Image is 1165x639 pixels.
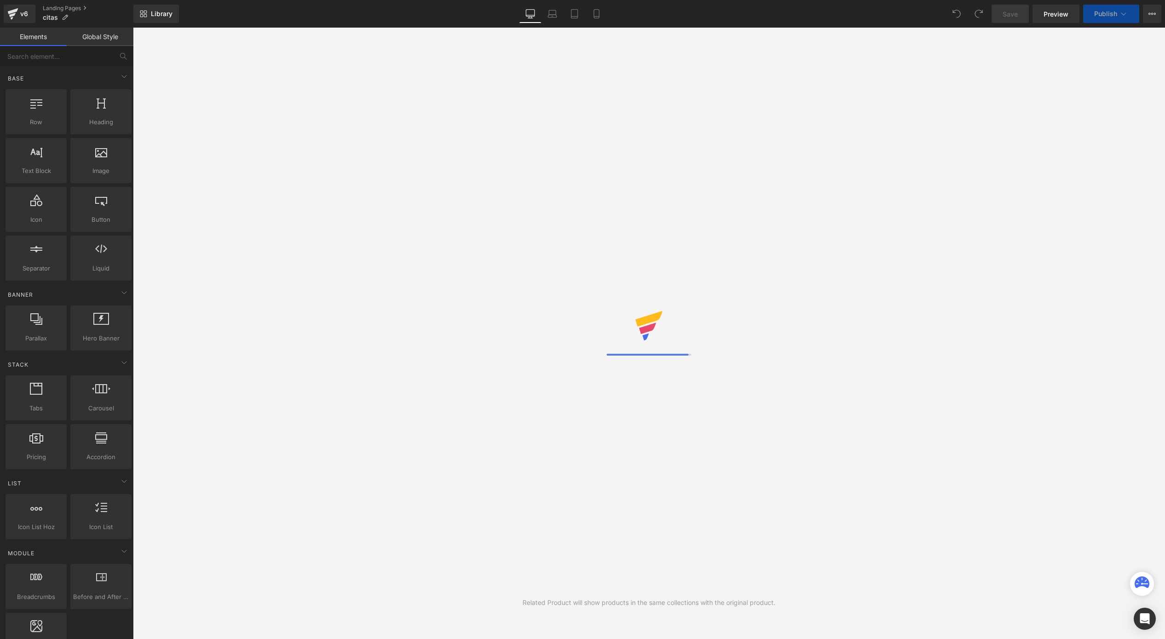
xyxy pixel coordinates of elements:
[8,264,64,273] span: Separator
[1094,10,1117,17] span: Publish
[43,14,58,21] span: citas
[8,166,64,176] span: Text Block
[8,215,64,225] span: Icon
[7,479,23,488] span: List
[8,403,64,413] span: Tabs
[73,334,129,343] span: Hero Banner
[73,452,129,462] span: Accordion
[7,360,29,369] span: Stack
[947,5,966,23] button: Undo
[73,592,129,602] span: Before and After Images
[43,5,133,12] a: Landing Pages
[519,5,541,23] a: Desktop
[73,215,129,225] span: Button
[73,166,129,176] span: Image
[8,452,64,462] span: Pricing
[8,117,64,127] span: Row
[563,5,585,23] a: Tablet
[73,117,129,127] span: Heading
[8,522,64,532] span: Icon List Hoz
[4,5,35,23] a: v6
[18,8,30,20] div: v6
[1083,5,1139,23] button: Publish
[8,334,64,343] span: Parallax
[1003,9,1018,19] span: Save
[7,549,35,558] span: Module
[585,5,608,23] a: Mobile
[1044,9,1068,19] span: Preview
[133,5,179,23] a: New Library
[73,264,129,273] span: Liquid
[151,10,172,18] span: Library
[970,5,988,23] button: Redo
[8,592,64,602] span: Breadcrumbs
[1143,5,1161,23] button: More
[1134,608,1156,630] div: Open Intercom Messenger
[7,290,34,299] span: Banner
[541,5,563,23] a: Laptop
[7,74,25,83] span: Base
[73,403,129,413] span: Carousel
[522,598,775,608] div: Related Product will show products in the same collections with the original product.
[67,28,133,46] a: Global Style
[73,522,129,532] span: Icon List
[1033,5,1079,23] a: Preview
